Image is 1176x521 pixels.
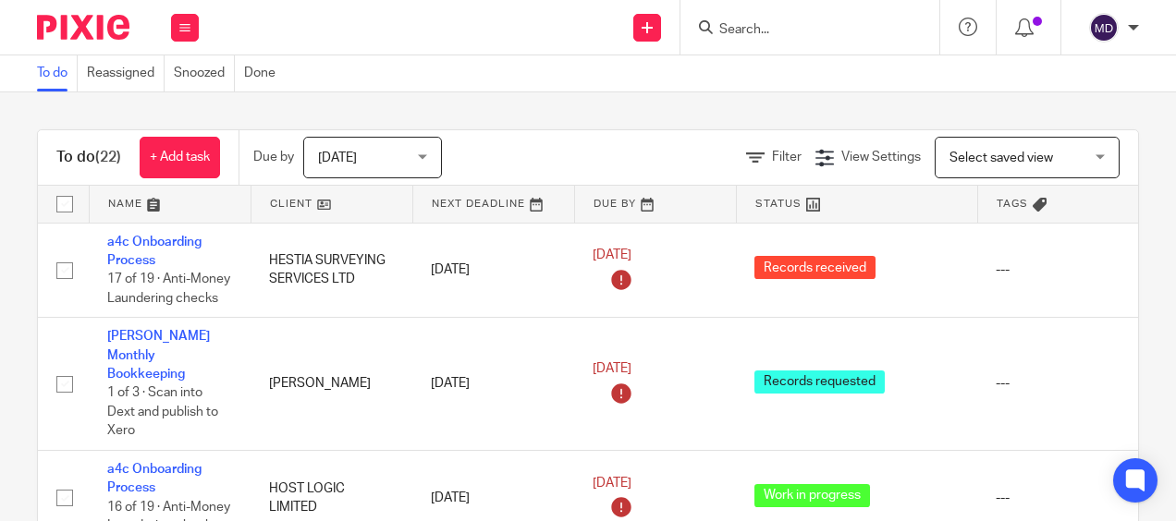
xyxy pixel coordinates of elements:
a: To do [37,55,78,91]
span: Tags [997,199,1028,209]
img: svg%3E [1089,13,1119,42]
td: HESTIA SURVEYING SERVICES LTD [251,223,412,318]
span: 1 of 3 · Scan into Dext and publish to Xero [107,386,218,437]
span: View Settings [841,151,921,164]
a: a4c Onboarding Process [107,463,202,494]
a: Reassigned [87,55,165,91]
span: [DATE] [593,363,631,376]
span: Select saved view [949,151,1053,164]
span: Records requested [754,370,885,394]
a: + Add task [140,137,220,178]
td: [DATE] [412,318,574,451]
a: Done [244,55,285,91]
input: Search [717,22,884,39]
p: Due by [253,148,294,166]
a: Snoozed [174,55,235,91]
span: (22) [95,150,121,164]
span: 17 of 19 · Anti-Money Laundering checks [107,273,230,305]
span: [DATE] [318,151,357,164]
td: [DATE] [412,223,574,318]
a: a4c Onboarding Process [107,236,202,267]
div: --- [996,489,1121,507]
span: Work in progress [754,484,870,507]
h1: To do [56,148,121,167]
span: Records received [754,256,876,279]
a: [PERSON_NAME] Monthly Bookkeeping [107,330,210,381]
span: [DATE] [593,248,631,261]
img: Pixie [37,15,129,40]
span: Filter [772,151,802,164]
td: [PERSON_NAME] [251,318,412,451]
div: --- [996,374,1121,393]
span: [DATE] [593,477,631,490]
div: --- [996,260,1121,279]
